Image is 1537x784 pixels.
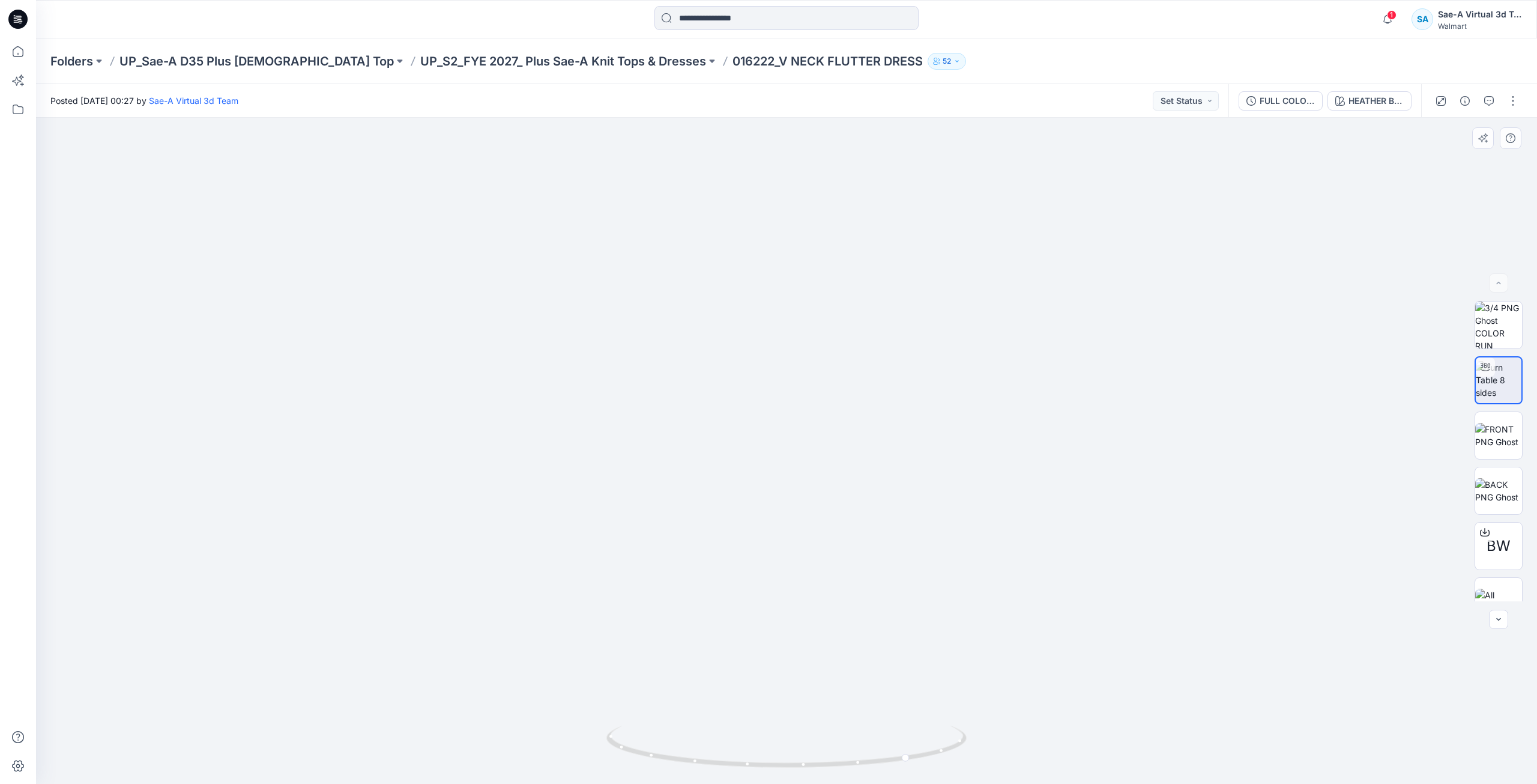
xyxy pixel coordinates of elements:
div: FULL COLORWAYS [1260,94,1315,108]
span: BW [1487,535,1511,557]
img: Turn Table 8 sides [1476,361,1521,399]
a: UP_S2_FYE 2027_ Plus Sae-A Knit Tops & Dresses [420,53,706,70]
button: Details [1455,91,1475,111]
p: 016222_V NECK FLUTTER DRESS [732,53,923,70]
div: SA [1412,8,1433,30]
button: 52 [928,53,966,70]
button: HEATHER B0212 [1327,91,1412,111]
img: All colorways [1475,589,1522,614]
button: FULL COLORWAYS [1239,91,1323,111]
a: Folders [50,53,93,70]
div: HEATHER B0212 [1348,94,1404,108]
img: 3/4 PNG Ghost COLOR RUN [1475,302,1522,348]
span: 1 [1387,10,1397,20]
p: 52 [943,55,951,68]
a: Sae-A Virtual 3d Team [149,96,238,106]
div: Sae-A Virtual 3d Team [1438,7,1522,22]
a: UP_Sae-A D35 Plus [DEMOGRAPHIC_DATA] Top [119,53,394,70]
img: BACK PNG Ghost [1475,478,1522,503]
span: Posted [DATE] 00:27 by [50,94,238,107]
img: FRONT PNG Ghost [1475,423,1522,448]
div: Walmart [1438,22,1522,31]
